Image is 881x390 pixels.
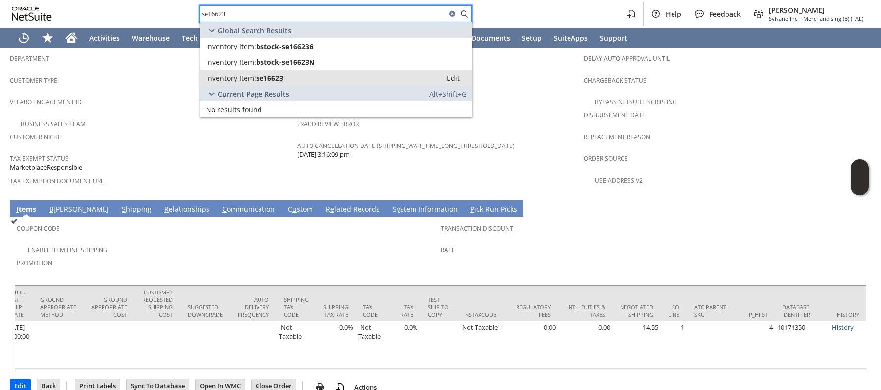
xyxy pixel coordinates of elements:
a: Business Sales Team [21,120,86,128]
a: Communication [220,204,277,215]
a: Tech [176,28,204,48]
svg: logo [12,7,52,21]
td: [DATE] 11:00:00 pm [3,321,33,369]
a: Delay Auto-Approval Until [584,54,670,63]
div: Test Ship To Copy [428,296,450,318]
td: -Not Taxable- [276,321,316,369]
span: u [292,204,297,214]
a: Inventory Item:bstock-se16623NEdit: [200,54,472,70]
span: C [222,204,227,214]
svg: Search [458,8,470,20]
a: No results found [200,101,472,117]
a: Tax Exemption Document URL [10,177,104,185]
td: 10171350 [775,321,829,369]
span: Feedback [709,9,741,19]
a: Velaro Engagement ID [10,98,82,106]
a: Replacement reason [584,133,650,141]
span: Support [600,33,627,43]
span: R [164,204,169,214]
span: Global Search Results [218,26,291,35]
div: ATC Parent SKU [694,303,734,318]
span: e [330,204,334,214]
td: 14.55 [613,321,661,369]
a: Customer Niche [10,133,61,141]
a: B[PERSON_NAME] [47,204,111,215]
iframe: Click here to launch Oracle Guided Learning Help Panel [851,159,869,195]
a: Custom [285,204,315,215]
span: No results found [206,105,262,114]
a: Items [14,204,39,215]
a: Chargeback Status [584,76,647,85]
td: -Not Taxable- [356,321,393,369]
div: NSTaxCode [465,311,496,318]
a: Use Address V2 [595,176,643,185]
span: B [49,204,53,214]
span: Merchandising (B) (FAL) [803,15,863,22]
span: Alt+Shift+G [429,89,466,98]
td: -Not Taxable- [458,321,504,369]
div: Database Identifier [782,303,822,318]
a: Tax Exempt Status [10,154,69,163]
span: MarketplaceResponsible [10,163,82,172]
a: Department [10,54,49,63]
td: 4 [741,321,775,369]
a: SuiteApps [548,28,594,48]
span: bstock-se16623G [256,42,314,51]
a: Home [59,28,83,48]
a: Edit: [436,72,470,84]
div: Orig. Est. Ship Date [10,289,25,318]
a: Inventory Item:bstock-se16623GEdit: [200,38,472,54]
a: Order Source [584,154,628,163]
span: - [799,15,801,22]
div: Tax Rate [400,303,413,318]
a: Fraud Review Error [297,120,359,128]
span: [DATE] 3:16:09 pm [297,150,350,159]
td: 0.0% [393,321,420,369]
span: Help [666,9,681,19]
a: Related Records [323,204,382,215]
a: Promotion [17,259,52,267]
div: Suggested Downgrade [188,303,223,318]
span: Inventory Item: [206,57,256,67]
span: P [470,204,474,214]
a: Coupon Code [17,224,60,233]
a: Auto Cancellation Date (shipping_wait_time_long_threshold_date) [297,142,515,150]
svg: Shortcuts [42,32,53,44]
span: Warehouse [132,33,170,43]
a: Disbursement Date [584,111,646,119]
td: 0.00 [558,321,613,369]
span: Inventory Item: [206,42,256,51]
span: se16623 [256,73,283,83]
span: Setup [522,33,542,43]
div: SO Line [668,303,679,318]
span: Activities [89,33,120,43]
svg: Home [65,32,77,44]
a: System Information [390,204,460,215]
span: [PERSON_NAME] [769,5,863,15]
div: Customer Requested Shipping Cost [142,289,173,318]
a: Support [594,28,633,48]
span: Oracle Guided Learning Widget. To move around, please hold and drag [851,178,869,195]
span: Tech [182,33,198,43]
div: History [837,311,859,318]
a: Recent Records [12,28,36,48]
a: Shipping [119,204,154,215]
a: Relationships [162,204,212,215]
td: 1 [661,321,687,369]
span: S [122,204,126,214]
img: Checked [10,217,18,225]
div: Intl. Duties & Taxes [566,303,605,318]
svg: Recent Records [18,32,30,44]
a: Setup [516,28,548,48]
a: Activities [83,28,126,48]
td: 0.0% [316,321,356,369]
span: bstock-se16623N [256,57,314,67]
span: Current Page Results [218,89,289,98]
div: Ground Appropriate Cost [91,296,127,318]
td: 0.00 [504,321,558,369]
div: Shipping Tax Code [284,296,309,318]
a: Documents [466,28,516,48]
div: Shipping Tax Rate [323,303,348,318]
span: Documents [471,33,510,43]
a: Pick Run Picks [468,204,519,215]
